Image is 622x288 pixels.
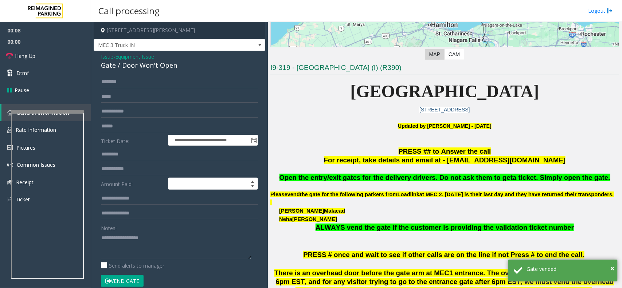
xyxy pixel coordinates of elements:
[15,52,35,60] span: Hang Up
[270,192,287,197] span: Please
[101,53,113,60] span: Issue
[351,82,539,101] span: [GEOGRAPHIC_DATA]
[1,104,91,121] a: General Information
[610,263,614,274] button: Close
[398,192,419,198] span: Loadlink
[300,192,398,197] span: the gate for the following parkers from
[113,53,154,60] span: -
[247,184,258,190] span: Decrease value
[101,60,258,70] div: Gate / Door Won't Open
[399,147,491,155] span: PRESS ## to Answer the call
[95,2,163,20] h3: Call processing
[7,180,12,185] img: 'icon'
[99,178,166,190] label: Amount Paid:
[15,86,29,94] span: Pause
[101,222,117,232] label: Notes:
[279,216,292,222] span: Neha
[7,127,12,133] img: 'icon'
[527,265,612,273] div: Gate vended
[101,275,144,287] button: Vend Gate
[444,49,464,60] label: CAM
[588,7,613,15] a: Logout
[7,110,13,115] img: 'icon'
[610,263,614,273] span: ×
[7,145,13,150] img: 'icon'
[316,224,574,231] span: ALWAYS vend the gate if the customer is providing the validation ticket number
[513,174,610,181] span: a ticket. Simply open the gate.
[115,53,154,60] span: Equipment Issue
[303,251,584,259] span: PRESS # once and wait to see if other calls are on the line if not Press # to end the call.
[16,69,29,77] span: Dtmf
[99,135,166,146] label: Ticket Date:
[324,156,566,164] span: For receipt, take details and email at - [EMAIL_ADDRESS][DOMAIN_NAME]
[607,7,613,15] img: logout
[250,135,258,145] span: Toggle popup
[270,63,619,75] h3: I9-319 - [GEOGRAPHIC_DATA] (I) (R390)
[287,192,300,198] span: vend
[247,178,258,184] span: Increase value
[16,109,69,116] span: General Information
[94,39,231,51] span: MEC 3 Truck IN
[279,208,324,214] span: [PERSON_NAME]
[7,162,13,168] img: 'icon'
[425,49,445,60] label: Map
[324,208,345,214] span: Malacad
[419,192,614,197] span: at MEC 2. [DATE] is their last day and they have returned their transponders.
[94,22,265,39] h4: [STREET_ADDRESS][PERSON_NAME]
[7,196,12,203] img: 'icon'
[419,107,470,113] a: [STREET_ADDRESS]
[398,123,491,129] b: Updated by [PERSON_NAME] - [DATE]
[279,174,513,181] span: Open the entry/exit gates for the delivery drivers. Do not ask them to get
[101,262,164,269] label: Send alerts to manager
[292,216,337,222] span: [PERSON_NAME]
